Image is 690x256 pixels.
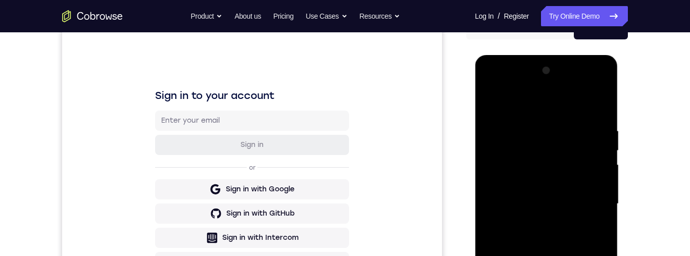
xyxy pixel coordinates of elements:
[185,144,195,152] p: or
[93,160,287,180] button: Sign in with Google
[164,189,232,199] div: Sign in with GitHub
[93,184,287,204] button: Sign in with GitHub
[234,6,261,26] a: About us
[93,233,287,253] button: Sign in with Zendesk
[93,116,287,136] button: Sign in
[62,10,123,22] a: Go to the home page
[306,6,347,26] button: Use Cases
[504,6,529,26] a: Register
[93,69,287,83] h1: Sign in to your account
[160,214,236,224] div: Sign in with Intercom
[93,209,287,229] button: Sign in with Intercom
[475,6,494,26] a: Log In
[164,165,232,175] div: Sign in with Google
[191,6,223,26] button: Product
[161,238,235,248] div: Sign in with Zendesk
[498,10,500,22] span: /
[99,96,281,107] input: Enter your email
[541,6,628,26] a: Try Online Demo
[273,6,293,26] a: Pricing
[360,6,401,26] button: Resources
